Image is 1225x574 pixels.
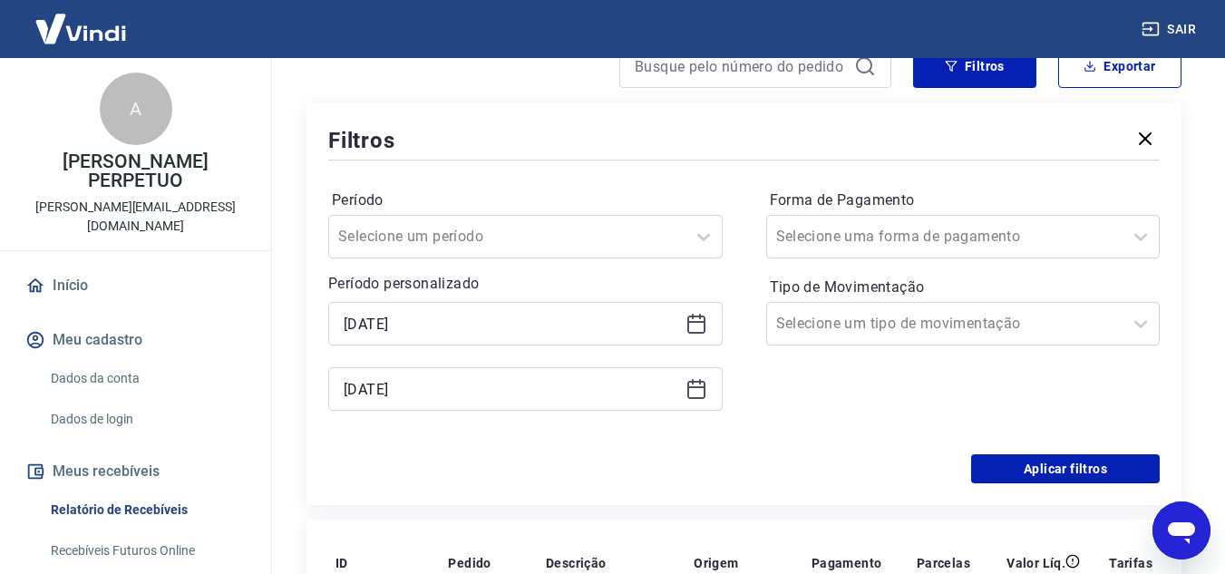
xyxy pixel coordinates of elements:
input: Data inicial [344,310,678,337]
button: Exportar [1058,44,1181,88]
button: Filtros [913,44,1036,88]
p: Pagamento [812,554,882,572]
p: Origem [694,554,738,572]
p: Valor Líq. [1006,554,1065,572]
a: Início [22,266,249,306]
a: Dados da conta [44,360,249,397]
p: Pedido [448,554,491,572]
iframe: Botão para abrir a janela de mensagens [1152,501,1210,559]
p: Descrição [546,554,607,572]
button: Sair [1138,13,1203,46]
p: [PERSON_NAME][EMAIL_ADDRESS][DOMAIN_NAME] [15,198,257,236]
p: ID [335,554,348,572]
label: Tipo de Movimentação [770,277,1157,298]
p: [PERSON_NAME] PERPETUO [15,152,257,190]
a: Recebíveis Futuros Online [44,532,249,569]
h5: Filtros [328,126,395,155]
label: Período [332,190,719,211]
div: A [100,73,172,145]
img: Vindi [22,1,140,56]
label: Forma de Pagamento [770,190,1157,211]
p: Período personalizado [328,273,723,295]
button: Meu cadastro [22,320,249,360]
a: Dados de login [44,401,249,438]
p: Tarifas [1109,554,1152,572]
button: Aplicar filtros [971,454,1160,483]
p: Parcelas [917,554,970,572]
a: Relatório de Recebíveis [44,491,249,529]
button: Meus recebíveis [22,452,249,491]
input: Data final [344,375,678,403]
input: Busque pelo número do pedido [635,53,847,80]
